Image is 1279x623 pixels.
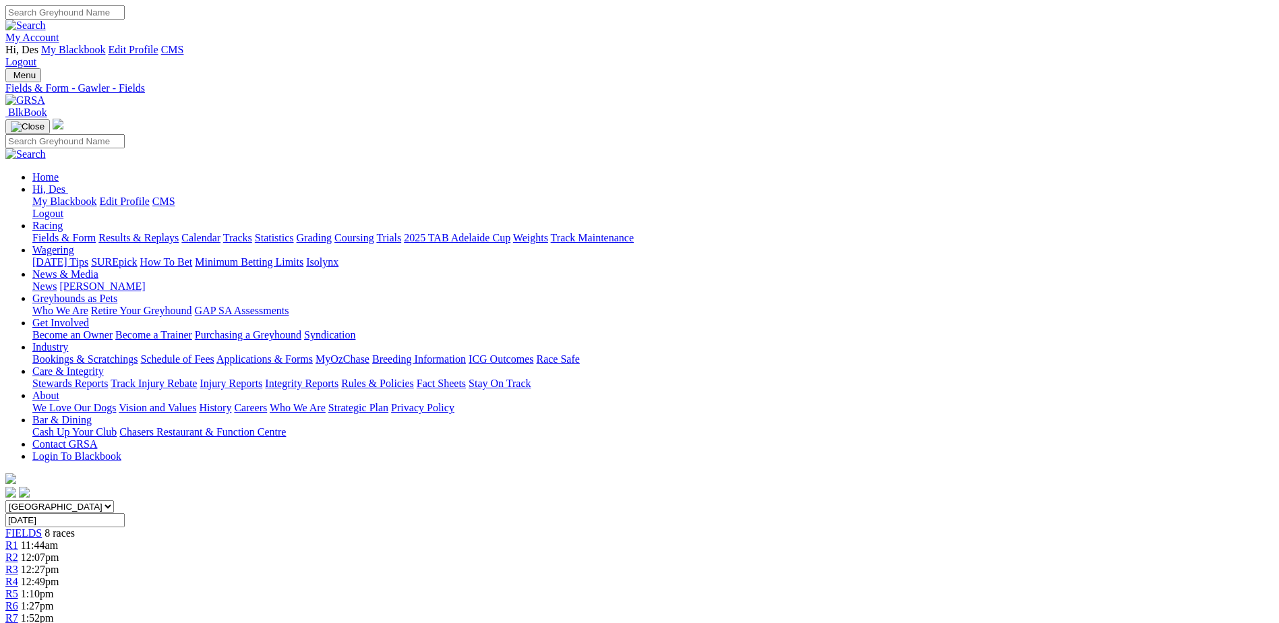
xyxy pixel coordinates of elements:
a: Care & Integrity [32,365,104,377]
a: How To Bet [140,256,193,268]
a: Isolynx [306,256,338,268]
a: SUREpick [91,256,137,268]
div: Racing [32,232,1274,244]
button: Toggle navigation [5,68,41,82]
a: Rules & Policies [341,378,414,389]
input: Search [5,134,125,148]
a: Stewards Reports [32,378,108,389]
span: Hi, Des [5,44,38,55]
a: Edit Profile [108,44,158,55]
a: Become an Owner [32,329,113,340]
div: Care & Integrity [32,378,1274,390]
a: Get Involved [32,317,89,328]
div: Hi, Des [32,196,1274,220]
a: MyOzChase [316,353,369,365]
span: 8 races [44,527,75,539]
a: Industry [32,341,68,353]
a: Vision and Values [119,402,196,413]
a: Track Injury Rebate [111,378,197,389]
span: R6 [5,600,18,612]
a: Schedule of Fees [140,353,214,365]
img: GRSA [5,94,45,107]
input: Search [5,5,125,20]
a: Login To Blackbook [32,450,121,462]
a: R1 [5,539,18,551]
div: Get Involved [32,329,1274,341]
span: 12:27pm [21,564,59,575]
a: Calendar [181,232,220,243]
a: Trials [376,232,401,243]
a: [DATE] Tips [32,256,88,268]
a: News & Media [32,268,98,280]
img: Search [5,20,46,32]
a: Greyhounds as Pets [32,293,117,304]
a: Fact Sheets [417,378,466,389]
a: 2025 TAB Adelaide Cup [404,232,510,243]
a: Wagering [32,244,74,256]
div: Bar & Dining [32,426,1274,438]
a: BlkBook [5,107,47,118]
span: 12:07pm [21,552,59,563]
a: Who We Are [270,402,326,413]
a: Track Maintenance [551,232,634,243]
a: CMS [161,44,184,55]
img: logo-grsa-white.png [5,473,16,484]
a: Edit Profile [100,196,150,207]
a: Logout [5,56,36,67]
a: Syndication [304,329,355,340]
a: Grading [297,232,332,243]
span: 1:10pm [21,588,54,599]
a: Cash Up Your Club [32,426,117,438]
a: R2 [5,552,18,563]
a: Hi, Des [32,183,68,195]
a: Minimum Betting Limits [195,256,303,268]
a: Become a Trainer [115,329,192,340]
div: Industry [32,353,1274,365]
a: Integrity Reports [265,378,338,389]
a: My Blackbook [32,196,97,207]
a: Purchasing a Greyhound [195,329,301,340]
span: 11:44am [21,539,58,551]
a: Chasers Restaurant & Function Centre [119,426,286,438]
a: Home [32,171,59,183]
a: Logout [32,208,63,219]
a: Who We Are [32,305,88,316]
span: BlkBook [8,107,47,118]
a: Coursing [334,232,374,243]
div: About [32,402,1274,414]
a: My Blackbook [41,44,106,55]
a: Careers [234,402,267,413]
a: Tracks [223,232,252,243]
div: My Account [5,44,1274,68]
div: Wagering [32,256,1274,268]
span: 1:27pm [21,600,54,612]
img: Search [5,148,46,160]
img: Close [11,121,44,132]
a: Applications & Forms [216,353,313,365]
a: About [32,390,59,401]
span: Hi, Des [32,183,65,195]
img: logo-grsa-white.png [53,119,63,129]
a: Results & Replays [98,232,179,243]
a: Fields & Form [32,232,96,243]
a: News [32,280,57,292]
a: R3 [5,564,18,575]
a: Bar & Dining [32,414,92,425]
a: Racing [32,220,63,231]
a: Fields & Form - Gawler - Fields [5,82,1274,94]
a: Privacy Policy [391,402,454,413]
span: Menu [13,70,36,80]
a: Weights [513,232,548,243]
a: Strategic Plan [328,402,388,413]
a: Contact GRSA [32,438,97,450]
a: R4 [5,576,18,587]
a: R5 [5,588,18,599]
a: We Love Our Dogs [32,402,116,413]
a: FIELDS [5,527,42,539]
div: News & Media [32,280,1274,293]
